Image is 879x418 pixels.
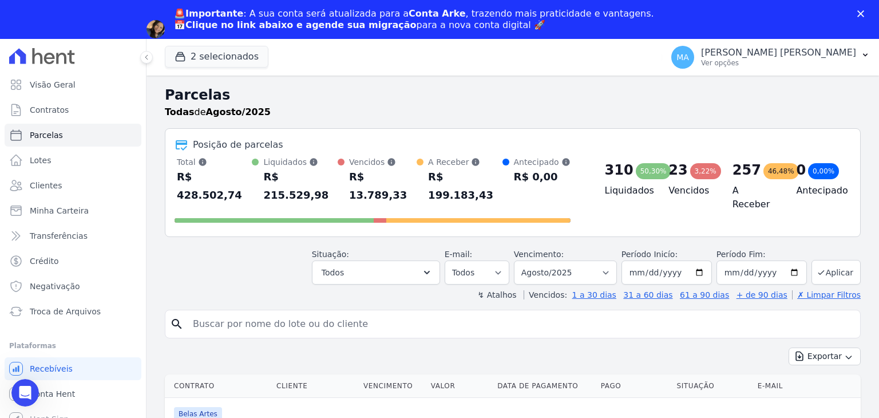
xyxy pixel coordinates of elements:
p: Ver opções [701,58,856,68]
p: [PERSON_NAME] [PERSON_NAME] [701,47,856,58]
b: Clique no link abaixo e agende sua migração [185,19,417,30]
a: Lotes [5,149,141,172]
div: R$ 13.789,33 [349,168,417,204]
a: Parcelas [5,124,141,147]
div: R$ 199.183,43 [428,168,502,204]
div: 23 [668,161,687,179]
button: Aplicar [811,260,861,285]
a: Clientes [5,174,141,197]
span: Parcelas [30,129,63,141]
span: Contratos [30,104,69,116]
span: Todos [322,266,344,279]
i: search [170,317,184,331]
button: Todos [312,261,440,285]
a: Visão Geral [5,73,141,96]
div: A Receber [428,156,502,168]
a: Minha Carteira [5,199,141,222]
div: Antecipado [514,156,571,168]
th: Data de Pagamento [493,374,596,398]
label: Vencidos: [524,290,567,299]
span: Lotes [30,155,52,166]
div: Liquidados [263,156,337,168]
a: 1 a 30 dias [572,290,616,299]
h4: A Receber [732,184,778,211]
div: 46,48% [763,163,799,179]
div: Vencidos [349,156,417,168]
th: Valor [426,374,493,398]
button: Exportar [789,348,861,365]
span: Visão Geral [30,79,76,90]
div: Fechar [857,10,869,17]
div: 310 [605,161,633,179]
b: 🚨Importante [174,8,243,19]
th: Pago [596,374,672,398]
label: Vencimento: [514,250,564,259]
a: Negativação [5,275,141,298]
th: Cliente [272,374,359,398]
label: Período Fim: [716,249,807,261]
th: Situação [672,374,753,398]
h4: Liquidados [605,184,651,198]
iframe: Intercom live chat [11,379,39,407]
a: + de 90 dias [737,290,787,299]
a: Contratos [5,98,141,121]
div: 3,22% [690,163,721,179]
div: Plataformas [9,339,137,353]
label: ↯ Atalhos [477,290,516,299]
a: Recebíveis [5,357,141,380]
span: Conta Hent [30,388,75,400]
a: 61 a 90 dias [680,290,729,299]
span: Negativação [30,281,80,292]
a: Agendar migração [174,38,268,50]
div: 0,00% [808,163,839,179]
label: E-mail: [445,250,473,259]
button: MA [PERSON_NAME] [PERSON_NAME] Ver opções [662,41,879,73]
span: Recebíveis [30,363,73,374]
th: Contrato [165,374,272,398]
span: Troca de Arquivos [30,306,101,317]
div: 0 [796,161,806,179]
div: 50,30% [636,163,671,179]
input: Buscar por nome do lote ou do cliente [186,313,856,336]
a: Crédito [5,250,141,273]
img: Profile image for Adriane [146,20,165,38]
button: 2 selecionados [165,46,268,68]
h2: Parcelas [165,85,861,105]
div: R$ 215.529,98 [263,168,337,204]
p: de [165,105,271,119]
strong: Todas [165,107,195,117]
th: E-mail [753,374,793,398]
div: Posição de parcelas [193,138,283,152]
span: Minha Carteira [30,205,89,216]
div: : A sua conta será atualizada para a , trazendo mais praticidade e vantagens. 📅 para a nova conta... [174,8,654,31]
b: Conta Arke [409,8,465,19]
label: Situação: [312,250,349,259]
div: Total [177,156,252,168]
a: ✗ Limpar Filtros [792,290,861,299]
h4: Antecipado [796,184,842,198]
h4: Vencidos [668,184,714,198]
div: R$ 0,00 [514,168,571,186]
a: Troca de Arquivos [5,300,141,323]
th: Vencimento [359,374,426,398]
span: Clientes [30,180,62,191]
span: Crédito [30,255,59,267]
a: 31 a 60 dias [623,290,672,299]
a: Conta Hent [5,382,141,405]
div: R$ 428.502,74 [177,168,252,204]
span: MA [676,53,689,61]
span: Transferências [30,230,88,242]
a: Transferências [5,224,141,247]
strong: Agosto/2025 [206,107,271,117]
div: 257 [732,161,761,179]
label: Período Inicío: [621,250,678,259]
